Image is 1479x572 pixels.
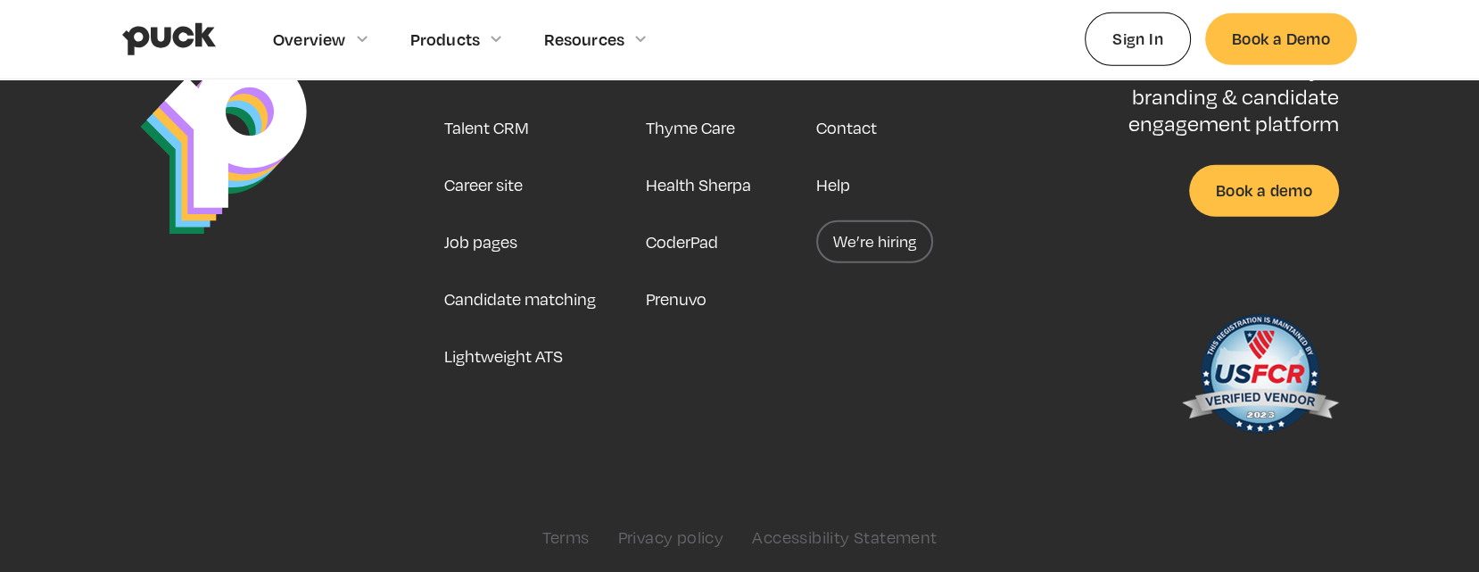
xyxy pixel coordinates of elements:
a: Accessibility Statement [752,527,937,547]
a: Talent CRM [444,106,529,149]
a: Prenuvo [646,278,706,320]
a: Contact [816,106,877,149]
a: Sign In [1085,12,1191,65]
a: Book a Demo [1205,13,1357,64]
a: Help [816,163,850,206]
a: Book a demo [1189,165,1339,216]
img: Puck Logo [140,55,307,235]
a: Candidate matching [444,278,596,320]
a: We’re hiring [816,220,933,263]
a: Thyme Care [646,106,735,149]
a: CoderPad [646,220,718,263]
a: Career site [444,163,523,206]
div: Resources [544,29,624,49]
p: Puck is the #1 employer branding & candidate engagement platform [1053,55,1339,137]
a: Terms [542,527,590,547]
img: US Federal Contractor Registration System for Award Management Verified Vendor Seal [1180,306,1339,449]
a: Lightweight ATS [444,335,563,377]
a: Health Sherpa [646,163,751,206]
a: Privacy policy [618,527,724,547]
a: Job pages [444,220,517,263]
div: Products [410,29,481,49]
div: Overview [273,29,346,49]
